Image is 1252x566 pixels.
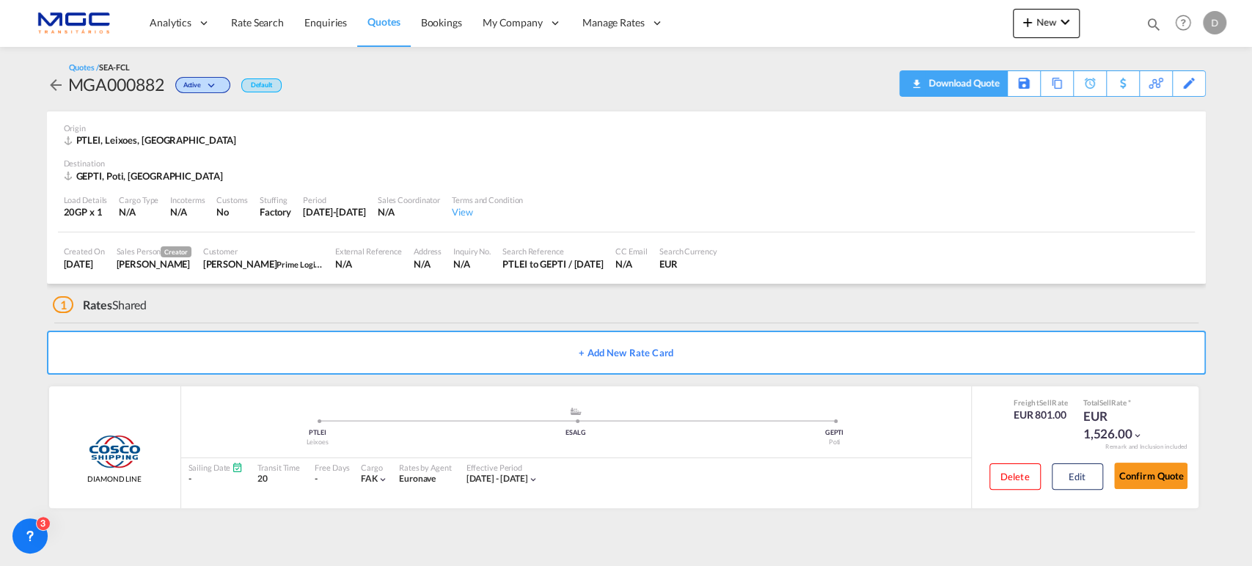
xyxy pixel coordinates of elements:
[1094,443,1198,451] div: Remark and Inclusion included
[335,246,402,257] div: External Reference
[164,73,234,96] div: Change Status Here
[453,246,491,257] div: Inquiry No.
[907,71,1000,95] div: Quote PDF is not available at this time
[188,438,447,447] div: Leixoes
[1013,9,1080,38] button: icon-plus 400-fgNewicon-chevron-down
[69,62,131,73] div: Quotes /SEA-FCL
[705,428,963,438] div: GEPTI
[1008,71,1040,96] div: Save As Template
[1132,430,1143,441] md-icon: icon-chevron-down
[615,257,648,271] div: N/A
[260,205,291,218] div: Factory Stuffing
[205,82,222,90] md-icon: icon-chevron-down
[216,194,247,205] div: Customs
[257,473,300,485] div: 20
[1171,10,1203,37] div: Help
[414,257,442,271] div: N/A
[303,194,366,205] div: Period
[582,15,645,30] span: Manage Rates
[203,257,323,271] div: Elen Sargsyan
[188,462,244,473] div: Sailing Date
[421,16,462,29] span: Bookings
[216,205,247,218] div: No
[1146,16,1162,38] div: icon-magnify
[64,257,105,271] div: 26 Sep 2025
[231,16,284,29] span: Rate Search
[64,133,241,147] div: PTLEI, Leixoes, Europe
[452,205,523,218] div: View
[1146,16,1162,32] md-icon: icon-magnify
[22,7,121,40] img: 92835000d1c111ee8b33af35afdd26c7.png
[1056,13,1074,31] md-icon: icon-chevron-down
[232,462,243,473] md-icon: Schedules Available
[188,428,447,438] div: PTLEI
[64,205,108,218] div: 20GP x 1
[378,194,440,205] div: Sales Coordinator
[399,473,436,484] span: Euronave
[925,71,1000,95] div: Download Quote
[315,462,350,473] div: Free Days
[466,473,529,485] div: 01 Sep 2025 - 30 Sep 2025
[1083,397,1156,408] div: Total Rate
[361,473,378,484] span: FAK
[1114,463,1187,489] button: Confirm Quote
[183,81,205,95] span: Active
[203,246,323,257] div: Customer
[567,408,585,415] md-icon: assets/icons/custom/ship-fill.svg
[466,473,529,484] span: [DATE] - [DATE]
[989,463,1041,490] button: Delete
[453,257,491,271] div: N/A
[1126,398,1130,407] span: Subject to Remarks
[447,428,705,438] div: ESALG
[150,15,191,30] span: Analytics
[1019,16,1074,28] span: New
[1014,397,1069,408] div: Freight Rate
[64,194,108,205] div: Load Details
[528,474,538,485] md-icon: icon-chevron-down
[659,246,717,257] div: Search Currency
[399,462,452,473] div: Rates by Agent
[315,473,318,485] div: -
[1203,11,1226,34] div: D
[170,194,205,205] div: Incoterms
[68,73,164,96] div: MGA000882
[335,257,402,271] div: N/A
[502,246,604,257] div: Search Reference
[53,297,147,313] div: Shared
[378,205,440,218] div: N/A
[452,194,523,205] div: Terms and Condition
[117,246,191,257] div: Sales Person
[257,462,300,473] div: Transit Time
[260,194,291,205] div: Stuffing
[241,78,282,92] div: Default
[367,15,400,28] span: Quotes
[659,257,717,271] div: EUR
[83,298,112,312] span: Rates
[1099,398,1111,407] span: Sell
[361,462,388,473] div: Cargo
[378,474,388,485] md-icon: icon-chevron-down
[161,246,191,257] span: Creator
[87,433,142,470] img: COSCO
[117,257,191,271] div: Diogo Santos
[53,296,74,313] span: 1
[47,331,1206,375] button: + Add New Rate Card
[99,62,130,72] span: SEA-FCL
[1019,13,1036,31] md-icon: icon-plus 400-fg
[119,205,158,218] div: N/A
[277,258,331,270] span: Prime Logistics
[705,438,963,447] div: Poti
[64,246,105,257] div: Created On
[1039,398,1052,407] span: Sell
[483,15,543,30] span: My Company
[304,16,347,29] span: Enquiries
[64,169,227,183] div: GEPTI, Poti, Asia Pacific
[119,194,158,205] div: Cargo Type
[907,73,925,84] md-icon: icon-download
[170,205,187,218] div: N/A
[1171,10,1196,35] span: Help
[76,134,237,146] span: PTLEI, Leixoes, [GEOGRAPHIC_DATA]
[502,257,604,271] div: PTLEI to GEPTI / 26 Sep 2025
[47,73,68,96] div: icon-arrow-left
[615,246,648,257] div: CC Email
